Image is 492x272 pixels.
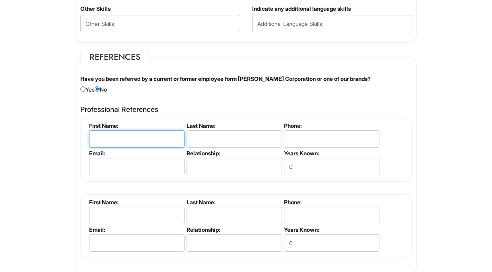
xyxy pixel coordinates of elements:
label: Phone: [284,199,378,205]
label: First Name: [89,122,183,129]
label: Phone: [284,122,378,129]
legend: References [80,51,150,63]
input: Additional Language Skills [252,15,412,32]
label: Email: [89,150,183,157]
label: Have you been referred by a current or former employee form [PERSON_NAME] Corporation or one of o... [80,75,371,83]
label: First Name: [89,199,183,205]
label: Relationship: [187,150,281,157]
h4: Professional References [80,106,412,113]
input: Other Skills [80,15,240,32]
label: Relationship: [187,226,281,233]
label: Last Name: [187,122,281,129]
label: Email: [89,226,183,233]
label: Last Name: [187,199,281,205]
div: Yes No [74,75,418,94]
label: Other Skills [80,5,111,13]
label: Years Known: [284,150,378,157]
label: Years Known: [284,226,378,233]
label: Indicate any additional language skills [252,5,351,13]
